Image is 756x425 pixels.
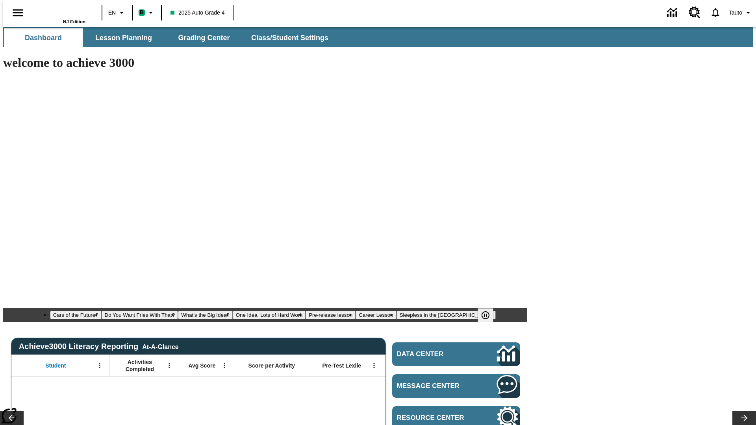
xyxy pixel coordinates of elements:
[705,2,726,23] a: Notifications
[19,342,179,351] span: Achieve3000 Literacy Reporting
[63,19,85,24] span: NJ Edition
[34,4,85,19] a: Home
[165,28,243,47] button: Grading Center
[392,374,520,398] a: Message Center
[102,311,178,319] button: Slide 2 Do You Want Fries With That?
[732,411,756,425] button: Lesson carousel, Next
[248,362,295,369] span: Score per Activity
[95,33,152,42] span: Lesson Planning
[6,1,30,24] button: Open side menu
[662,2,684,24] a: Data Center
[45,362,66,369] span: Student
[105,6,130,20] button: Language: EN, Select a language
[3,28,335,47] div: SubNavbar
[3,27,753,47] div: SubNavbar
[726,6,756,20] button: Profile/Settings
[114,358,166,373] span: Activities Completed
[397,414,473,422] span: Resource Center
[135,6,159,20] button: Boost Class color is mint green. Change class color
[397,311,496,319] button: Slide 7 Sleepless in the Animal Kingdom
[178,33,230,42] span: Grading Center
[684,2,705,23] a: Resource Center, Will open in new tab
[94,360,106,371] button: Open Menu
[4,28,83,47] button: Dashboard
[50,311,102,319] button: Slide 1 Cars of the Future?
[233,311,306,319] button: Slide 4 One Idea, Lots of Hard Work
[478,308,493,322] button: Pause
[178,311,233,319] button: Slide 3 What's the Big Idea?
[34,3,85,24] div: Home
[108,9,116,17] span: EN
[478,308,501,322] div: Pause
[322,362,361,369] span: Pre-Test Lexile
[3,55,527,70] h1: welcome to achieve 3000
[84,28,163,47] button: Lesson Planning
[170,9,225,17] span: 2025 Auto Grade 4
[729,9,742,17] span: Tauto
[368,360,380,371] button: Open Menu
[25,33,62,42] span: Dashboard
[306,311,356,319] button: Slide 5 Pre-release lesson
[251,33,328,42] span: Class/Student Settings
[188,362,215,369] span: Avg Score
[142,342,178,351] div: At-A-Glance
[397,350,471,358] span: Data Center
[219,360,230,371] button: Open Menu
[140,7,144,17] span: B
[356,311,396,319] button: Slide 6 Career Lesson
[245,28,335,47] button: Class/Student Settings
[392,342,520,366] a: Data Center
[163,360,175,371] button: Open Menu
[397,382,473,390] span: Message Center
